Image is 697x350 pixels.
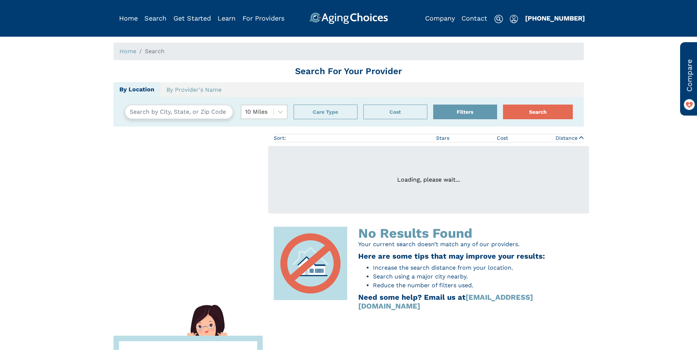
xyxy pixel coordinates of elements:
[497,134,508,142] span: Cost
[145,48,165,55] span: Search
[556,134,578,142] span: Distance
[119,48,136,55] a: Home
[373,263,583,272] li: Increase the search distance from your location.
[436,134,449,142] span: Stars
[373,272,583,281] li: Search using a major city nearby.
[510,12,518,24] div: Popover trigger
[358,227,583,240] div: No Results Found
[358,293,583,310] h3: Need some help? Email us at
[144,12,166,24] div: Popover trigger
[461,14,487,22] a: Contact
[125,105,233,119] input: Search by City, State, or Zip Code
[358,293,533,310] a: [EMAIL_ADDRESS][DOMAIN_NAME]
[433,105,497,119] div: Popover trigger
[363,105,427,119] div: Popover trigger
[173,14,211,22] a: Get Started
[242,14,284,22] a: For Providers
[144,14,166,22] a: Search
[358,252,583,260] h3: Here are some tips that may improve your results:
[503,105,573,119] button: Search
[684,59,695,92] span: Compare
[218,14,236,22] a: Learn
[510,15,518,23] img: user-icon.svg
[358,240,583,249] p: Your current search doesn’t match any of our providers.
[114,66,584,77] h1: Search For Your Provider
[684,99,695,110] img: favorite_on.png
[114,82,160,97] a: By Location
[294,105,358,119] button: Care Type
[160,82,228,98] a: By Provider's Name
[294,105,358,119] div: Popover trigger
[309,12,388,24] img: AgingChoices
[268,146,589,214] div: Loading, please wait...
[119,14,138,22] a: Home
[433,105,497,119] button: Filters
[425,14,455,22] a: Company
[525,14,585,22] a: [PHONE_NUMBER]
[187,305,227,345] img: hello-there-lady.svg
[363,105,427,119] button: Cost
[494,15,503,23] img: search-icon.svg
[114,43,584,60] nav: breadcrumb
[373,281,583,290] li: Reduce the number of filters used.
[274,134,286,142] div: Sort:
